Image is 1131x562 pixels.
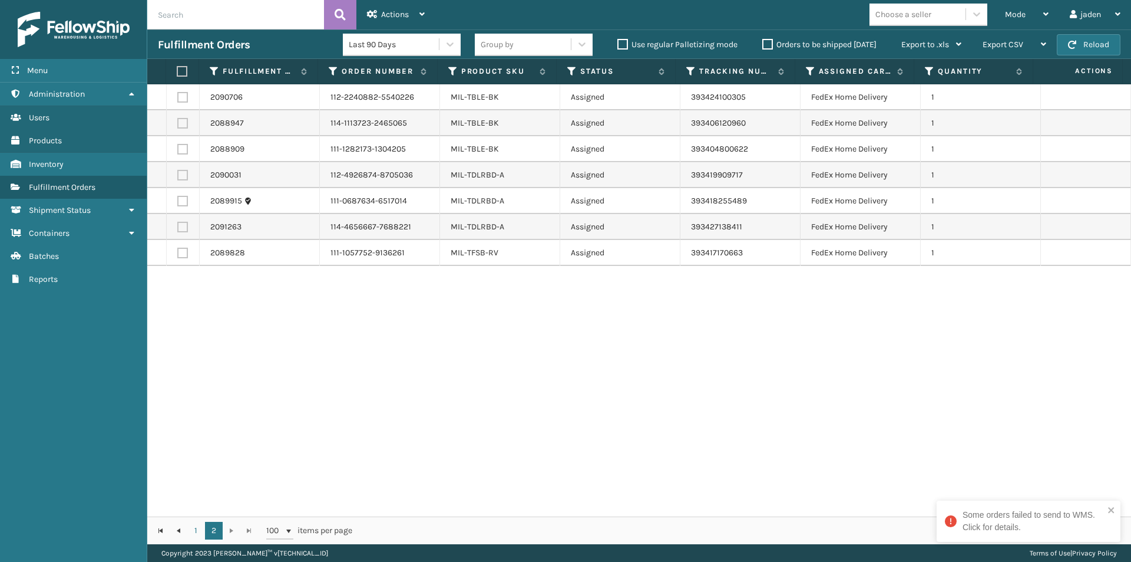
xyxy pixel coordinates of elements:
td: Assigned [560,162,680,188]
button: Reload [1057,34,1120,55]
label: Assigned Carrier Service [819,66,891,77]
a: 2088947 [210,117,244,129]
span: Containers [29,228,70,238]
a: 2 [205,522,223,540]
a: 2090706 [210,91,243,103]
span: Batches [29,251,59,261]
div: 101 - 107 of 107 items [369,525,1118,537]
a: 2089828 [210,247,245,259]
span: 100 [266,525,284,537]
td: Assigned [560,84,680,110]
span: Fulfillment Orders [29,182,95,192]
td: 1 [921,84,1041,110]
a: 2089915 [210,195,242,207]
a: 393404800622 [691,144,748,154]
label: Orders to be shipped [DATE] [762,40,877,50]
a: 393406120960 [691,118,746,128]
span: Menu [27,65,48,75]
label: Order Number [342,66,414,77]
label: Tracking Number [699,66,772,77]
td: 112-4926874-8705036 [320,162,440,188]
span: Administration [29,89,85,99]
td: Assigned [560,240,680,266]
a: 393418255489 [691,196,747,206]
td: FedEx Home Delivery [801,188,921,214]
span: Mode [1005,9,1026,19]
a: 2088909 [210,143,244,155]
span: Go to the first page [156,526,166,535]
span: Go to the previous page [174,526,183,535]
a: 393424100305 [691,92,746,102]
td: Assigned [560,188,680,214]
td: 114-1113723-2465065 [320,110,440,136]
span: Users [29,113,49,123]
td: 1 [921,240,1041,266]
label: Product SKU [461,66,534,77]
p: Copyright 2023 [PERSON_NAME]™ v [TECHNICAL_ID] [161,544,328,562]
a: Go to the first page [152,522,170,540]
span: items per page [266,522,352,540]
label: Fulfillment Order Id [223,66,295,77]
span: Export to .xls [901,40,949,50]
a: 393427138411 [691,222,742,232]
td: FedEx Home Delivery [801,240,921,266]
div: Last 90 Days [349,38,440,51]
button: close [1107,505,1116,517]
label: Status [580,66,653,77]
a: MIL-TDLRBD-A [451,170,504,180]
a: 2091263 [210,221,242,233]
td: 111-1282173-1304205 [320,136,440,162]
a: 393419909717 [691,170,743,180]
a: MIL-TBLE-BK [451,118,499,128]
a: Go to the previous page [170,522,187,540]
td: Assigned [560,110,680,136]
span: Inventory [29,159,64,169]
h3: Fulfillment Orders [158,38,250,52]
td: Assigned [560,214,680,240]
a: 393417170663 [691,248,743,258]
div: Choose a seller [875,8,931,21]
td: 1 [921,110,1041,136]
span: Shipment Status [29,205,91,215]
td: 114-4656667-7688221 [320,214,440,240]
label: Use regular Palletizing mode [617,40,738,50]
div: Group by [481,38,514,51]
td: Assigned [560,136,680,162]
a: MIL-TFSB-RV [451,248,498,258]
td: FedEx Home Delivery [801,162,921,188]
span: Actions [1037,61,1120,81]
a: 1 [187,522,205,540]
span: Export CSV [983,40,1023,50]
a: MIL-TDLRBD-A [451,222,504,232]
td: 1 [921,188,1041,214]
span: Actions [381,9,409,19]
td: 111-1057752-9136261 [320,240,440,266]
td: 1 [921,162,1041,188]
td: FedEx Home Delivery [801,214,921,240]
td: FedEx Home Delivery [801,84,921,110]
a: 2090031 [210,169,242,181]
td: 111-0687634-6517014 [320,188,440,214]
td: 1 [921,136,1041,162]
td: 112-2240882-5540226 [320,84,440,110]
a: MIL-TBLE-BK [451,144,499,154]
div: Some orders failed to send to WMS. Click for details. [963,509,1104,534]
td: 1 [921,214,1041,240]
span: Reports [29,274,58,284]
a: MIL-TDLRBD-A [451,196,504,206]
a: MIL-TBLE-BK [451,92,499,102]
td: FedEx Home Delivery [801,136,921,162]
td: FedEx Home Delivery [801,110,921,136]
img: logo [18,12,130,47]
label: Quantity [938,66,1010,77]
span: Products [29,136,62,146]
